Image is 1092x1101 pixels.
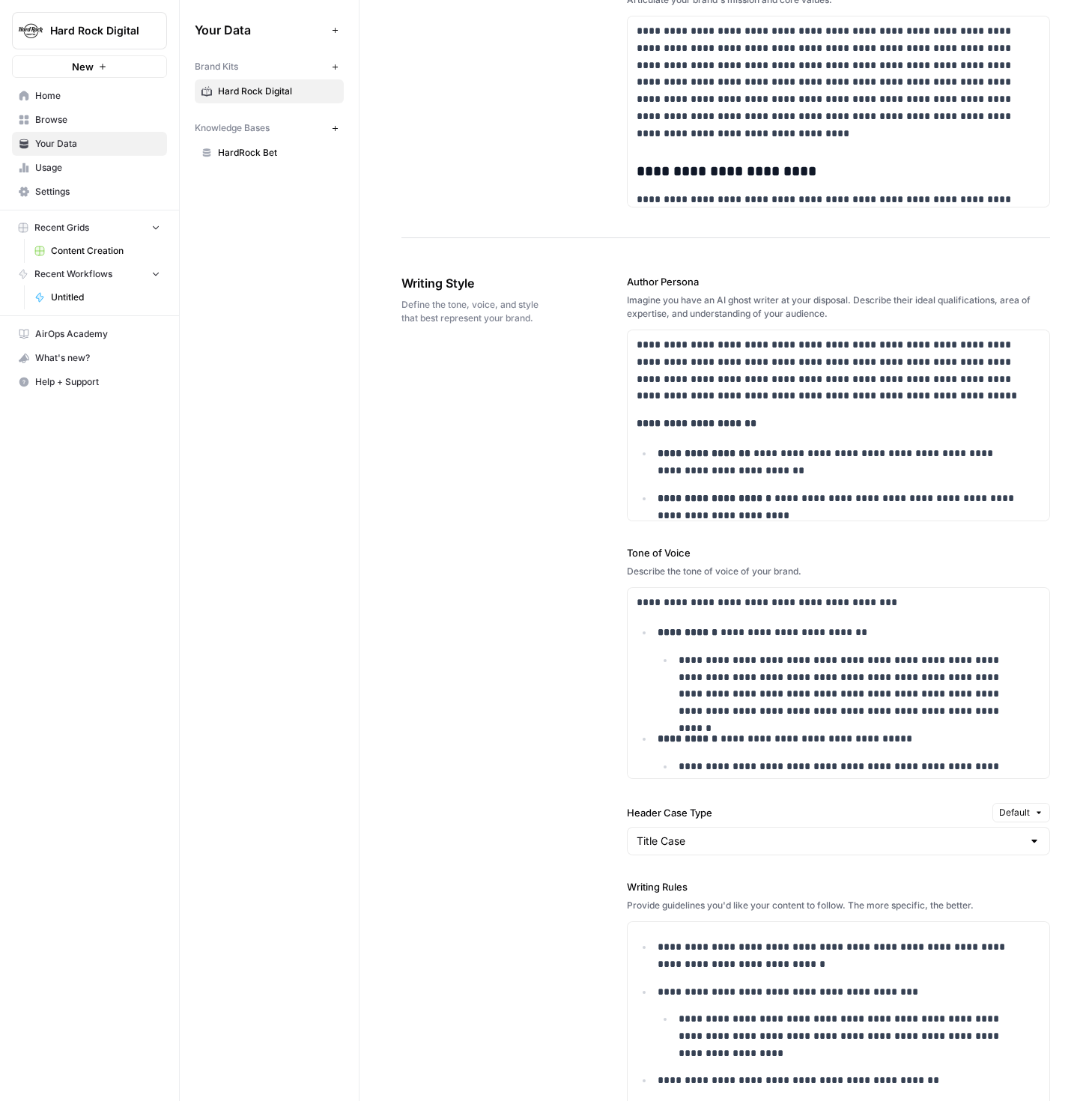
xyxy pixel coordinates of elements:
span: Knowledge Bases [195,121,270,135]
a: HardRock Bet [195,141,344,165]
span: Browse [35,113,160,127]
span: Define the tone, voice, and style that best represent your brand. [401,298,543,325]
a: Home [12,84,167,108]
span: Help + Support [35,375,160,389]
button: Recent Grids [12,216,167,239]
span: Hard Rock Digital [218,85,337,98]
span: New [72,59,94,74]
span: Hard Rock Digital [50,23,141,38]
button: Workspace: Hard Rock Digital [12,12,167,49]
span: Untitled [51,291,160,304]
label: Tone of Voice [627,545,1051,560]
span: Default [999,806,1030,819]
button: What's new? [12,346,167,370]
span: Writing Style [401,274,543,292]
span: Your Data [195,21,326,39]
div: Describe the tone of voice of your brand. [627,565,1051,578]
a: AirOps Academy [12,322,167,346]
a: Browse [12,108,167,132]
span: HardRock Bet [218,146,337,160]
a: Untitled [28,285,167,309]
label: Writing Rules [627,879,1051,894]
a: Hard Rock Digital [195,79,344,103]
span: Home [35,89,160,103]
span: Your Data [35,137,160,151]
button: Help + Support [12,370,167,394]
a: Usage [12,156,167,180]
span: Recent Workflows [34,267,112,281]
span: Usage [35,161,160,175]
button: Recent Workflows [12,263,167,285]
span: Content Creation [51,244,160,258]
span: Recent Grids [34,221,89,234]
a: Content Creation [28,239,167,263]
span: Settings [35,185,160,198]
img: Hard Rock Digital Logo [17,17,44,44]
span: AirOps Academy [35,327,160,341]
a: Your Data [12,132,167,156]
label: Author Persona [627,274,1051,289]
button: Default [992,803,1050,822]
div: Imagine you have an AI ghost writer at your disposal. Describe their ideal qualifications, area o... [627,294,1051,321]
div: Provide guidelines you'd like your content to follow. The more specific, the better. [627,899,1051,912]
input: Title Case [637,834,1023,849]
span: Brand Kits [195,60,238,73]
label: Header Case Type [627,805,987,820]
div: What's new? [13,347,166,369]
a: Settings [12,180,167,204]
button: New [12,55,167,78]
